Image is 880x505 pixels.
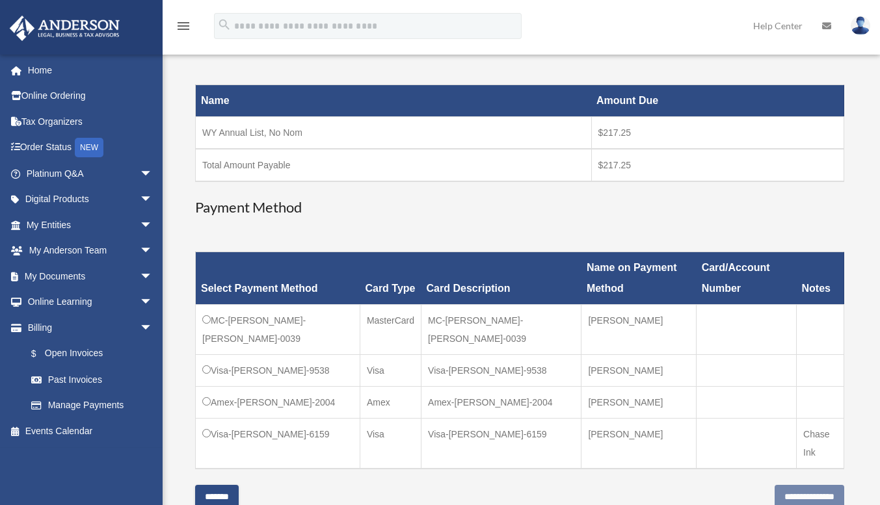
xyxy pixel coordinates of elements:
[196,117,592,149] td: WY Annual List, No Nom
[18,341,159,367] a: $Open Invoices
[18,393,166,419] a: Manage Payments
[217,18,232,32] i: search
[9,212,172,238] a: My Entitiesarrow_drop_down
[581,355,697,387] td: [PERSON_NAME]
[6,16,124,41] img: Anderson Advisors Platinum Portal
[591,117,844,149] td: $217.25
[176,18,191,34] i: menu
[9,263,172,289] a: My Documentsarrow_drop_down
[9,135,172,161] a: Order StatusNEW
[591,85,844,117] th: Amount Due
[9,238,172,264] a: My Anderson Teamarrow_drop_down
[360,419,421,469] td: Visa
[360,387,421,419] td: Amex
[9,187,172,213] a: Digital Productsarrow_drop_down
[9,315,166,341] a: Billingarrow_drop_down
[421,387,581,419] td: Amex-[PERSON_NAME]-2004
[196,85,592,117] th: Name
[851,16,870,35] img: User Pic
[140,315,166,341] span: arrow_drop_down
[9,418,172,444] a: Events Calendar
[196,419,360,469] td: Visa-[PERSON_NAME]-6159
[196,355,360,387] td: Visa-[PERSON_NAME]-9538
[421,355,581,387] td: Visa-[PERSON_NAME]-9538
[140,212,166,239] span: arrow_drop_down
[18,367,166,393] a: Past Invoices
[140,263,166,290] span: arrow_drop_down
[9,57,172,83] a: Home
[140,187,166,213] span: arrow_drop_down
[196,252,360,305] th: Select Payment Method
[581,387,697,419] td: [PERSON_NAME]
[140,161,166,187] span: arrow_drop_down
[140,289,166,316] span: arrow_drop_down
[797,252,844,305] th: Notes
[581,252,697,305] th: Name on Payment Method
[591,149,844,181] td: $217.25
[176,23,191,34] a: menu
[9,109,172,135] a: Tax Organizers
[581,419,697,469] td: [PERSON_NAME]
[421,252,581,305] th: Card Description
[9,83,172,109] a: Online Ordering
[581,305,697,355] td: [PERSON_NAME]
[421,419,581,469] td: Visa-[PERSON_NAME]-6159
[75,138,103,157] div: NEW
[196,305,360,355] td: MC-[PERSON_NAME]-[PERSON_NAME]-0039
[360,355,421,387] td: Visa
[9,161,172,187] a: Platinum Q&Aarrow_drop_down
[9,289,172,315] a: Online Learningarrow_drop_down
[360,305,421,355] td: MasterCard
[421,305,581,355] td: MC-[PERSON_NAME]-[PERSON_NAME]-0039
[38,346,45,362] span: $
[797,419,844,469] td: Chase Ink
[140,238,166,265] span: arrow_drop_down
[196,149,592,181] td: Total Amount Payable
[697,252,797,305] th: Card/Account Number
[360,252,421,305] th: Card Type
[196,387,360,419] td: Amex-[PERSON_NAME]-2004
[195,198,844,218] h3: Payment Method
